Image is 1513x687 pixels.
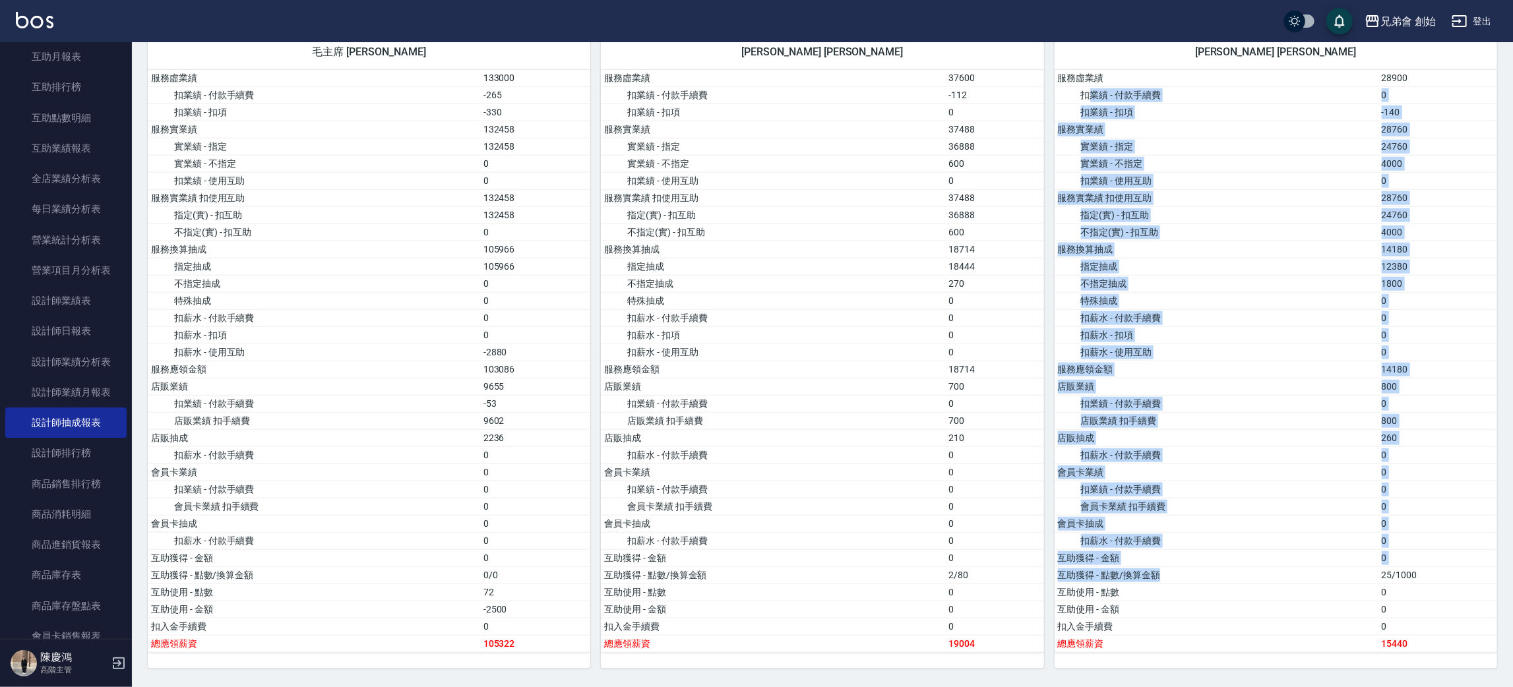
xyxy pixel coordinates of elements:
td: 0 [480,618,591,635]
td: 0 [1378,395,1497,412]
td: 105966 [480,258,591,275]
td: -2880 [480,343,591,361]
td: -330 [480,104,591,121]
td: 25/1000 [1378,566,1497,583]
td: 服務換算抽成 [1055,241,1378,258]
td: 扣薪水 - 付款手續費 [1055,446,1378,463]
td: 0 [480,463,591,481]
td: 店販業績 扣手續費 [601,412,945,429]
td: 互助獲得 - 金額 [601,549,945,566]
td: 扣薪水 - 付款手續費 [601,446,945,463]
a: 商品銷售排行榜 [5,469,127,499]
td: 總應領薪資 [1055,635,1378,652]
td: 服務虛業績 [601,70,945,87]
td: 扣薪水 - 扣項 [1055,326,1378,343]
a: 設計師業績分析表 [5,347,127,377]
td: 扣薪水 - 扣項 [148,326,480,343]
td: 服務實業績 扣使用互助 [1055,189,1378,206]
a: 全店業績分析表 [5,164,127,194]
td: 互助獲得 - 金額 [1055,549,1378,566]
a: 設計師業績表 [5,285,127,316]
td: 0 [1378,326,1497,343]
td: 店販業績 [1055,378,1378,395]
td: 0 [1378,498,1497,515]
td: -265 [480,86,591,104]
td: 特殊抽成 [601,292,945,309]
td: 132458 [480,138,591,155]
td: 18714 [945,361,1044,378]
td: 扣業績 - 使用互助 [601,172,945,189]
a: 會員卡銷售報表 [5,621,127,651]
td: 0 [480,481,591,498]
td: 會員卡抽成 [601,515,945,532]
td: 指定抽成 [601,258,945,275]
td: 服務實業績 扣使用互助 [601,189,945,206]
td: 0 [1378,532,1497,549]
td: 2/80 [945,566,1044,583]
td: 實業績 - 指定 [148,138,480,155]
td: 9602 [480,412,591,429]
button: 兄弟會 創始 [1359,8,1441,35]
td: 132458 [480,121,591,138]
td: 實業績 - 不指定 [148,155,480,172]
td: 互助獲得 - 點數/換算金額 [601,566,945,583]
td: 14180 [1378,241,1497,258]
td: 18444 [945,258,1044,275]
td: 服務應領金額 [1055,361,1378,378]
td: 特殊抽成 [148,292,480,309]
td: 0 [1378,549,1497,566]
td: 互助使用 - 金額 [1055,601,1378,618]
a: 互助排行榜 [5,72,127,102]
td: 實業績 - 不指定 [601,155,945,172]
td: 0 [480,326,591,343]
td: 103086 [480,361,591,378]
td: 指定(實) - 扣互助 [1055,206,1378,224]
td: 會員卡抽成 [148,515,480,532]
td: 會員卡業績 [148,463,480,481]
td: 互助使用 - 點數 [601,583,945,601]
td: 服務換算抽成 [601,241,945,258]
td: 18714 [945,241,1044,258]
td: 互助使用 - 金額 [148,601,480,618]
td: 0 [945,618,1044,635]
td: 0 [945,463,1044,481]
a: 每日業績分析表 [5,194,127,224]
a: 互助月報表 [5,42,127,72]
a: 營業統計分析表 [5,225,127,255]
td: 指定(實) - 扣互助 [148,206,480,224]
td: 扣入金手續費 [601,618,945,635]
td: 店販業績 [601,378,945,395]
td: 800 [1378,378,1497,395]
td: 指定抽成 [1055,258,1378,275]
p: 高階主管 [40,664,108,676]
td: 扣薪水 - 扣項 [601,326,945,343]
a: 設計師日報表 [5,316,127,346]
a: 設計師抽成報表 [5,407,127,438]
td: 0 [480,292,591,309]
td: 270 [945,275,1044,292]
td: 0 [945,601,1044,618]
td: 服務應領金額 [601,361,945,378]
a: 營業項目月分析表 [5,255,127,285]
td: 扣業績 - 扣項 [1055,104,1378,121]
td: 0 [480,549,591,566]
img: Person [11,650,37,676]
td: 扣業績 - 付款手續費 [601,395,945,412]
td: 0 [945,104,1044,121]
span: [PERSON_NAME] [PERSON_NAME] [617,45,1028,59]
td: 0 [945,309,1044,326]
td: 0 [945,326,1044,343]
td: 15440 [1378,635,1497,652]
td: 0 [945,583,1044,601]
td: 指定(實) - 扣互助 [601,206,945,224]
table: a dense table [1055,70,1497,653]
td: 700 [945,378,1044,395]
td: 扣薪水 - 使用互助 [148,343,480,361]
td: 0 [480,172,591,189]
td: 不指定(實) - 扣互助 [1055,224,1378,241]
td: 37488 [945,121,1044,138]
td: 扣業績 - 扣項 [148,104,480,121]
td: 37488 [945,189,1044,206]
td: 0 [945,292,1044,309]
td: 0 [1378,601,1497,618]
